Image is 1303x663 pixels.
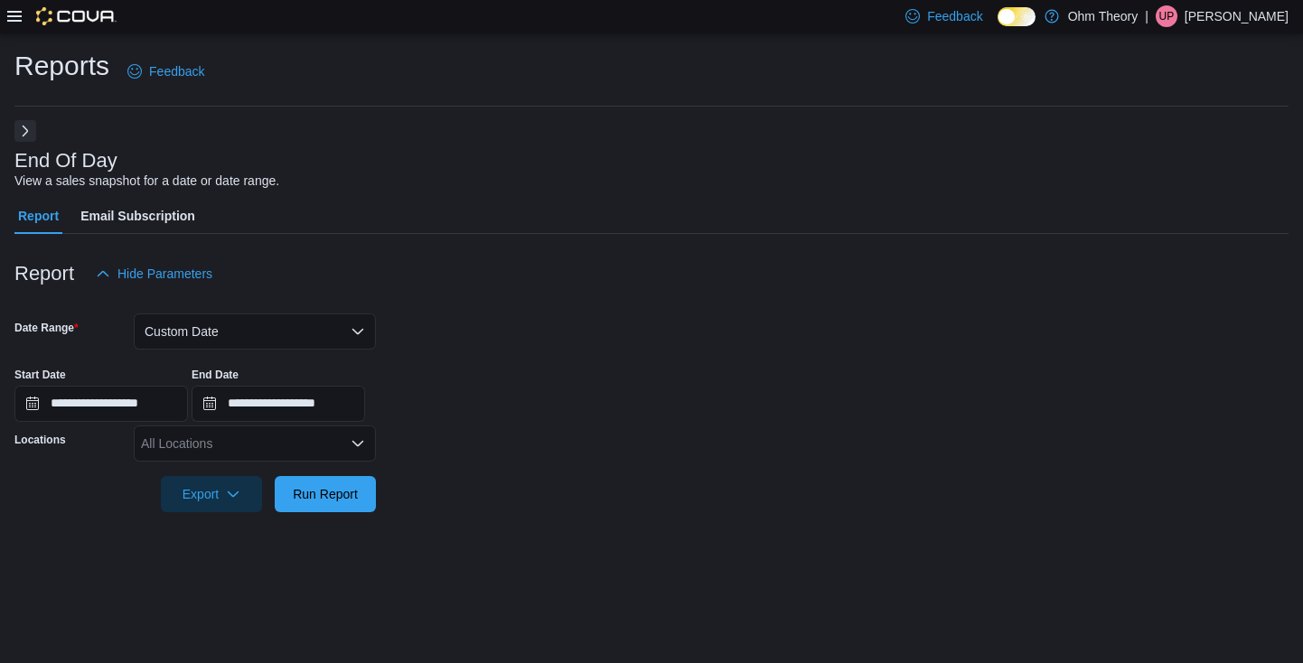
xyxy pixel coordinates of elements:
h3: End Of Day [14,150,117,172]
p: | [1145,5,1148,27]
span: Email Subscription [80,198,195,234]
p: [PERSON_NAME] [1185,5,1289,27]
input: Dark Mode [998,7,1036,26]
h3: Report [14,263,74,285]
p: Ohm Theory [1068,5,1139,27]
label: Start Date [14,368,66,382]
span: Hide Parameters [117,265,212,283]
span: Feedback [927,7,982,25]
label: Date Range [14,321,79,335]
img: Cova [36,7,117,25]
label: Locations [14,433,66,447]
span: Dark Mode [998,26,998,27]
button: Export [161,476,262,512]
span: Export [172,476,251,512]
input: Press the down key to open a popover containing a calendar. [14,386,188,422]
button: Custom Date [134,313,376,350]
label: End Date [192,368,239,382]
input: Press the down key to open a popover containing a calendar. [192,386,365,422]
button: Run Report [275,476,376,512]
a: Feedback [120,53,211,89]
button: Hide Parameters [89,256,220,292]
span: Feedback [149,62,204,80]
button: Next [14,120,36,142]
div: Urvesh Patel [1156,5,1177,27]
div: View a sales snapshot for a date or date range. [14,172,279,191]
span: Run Report [293,485,358,503]
span: Report [18,198,59,234]
h1: Reports [14,48,109,84]
button: Open list of options [351,436,365,451]
span: UP [1159,5,1175,27]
